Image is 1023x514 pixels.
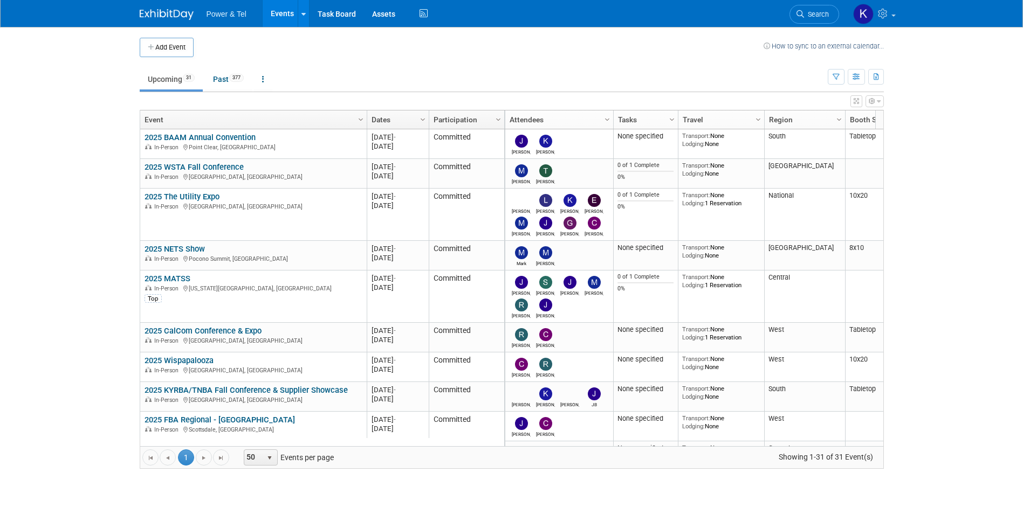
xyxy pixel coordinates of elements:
a: 2025 NETS Show [145,244,205,254]
span: Go to the next page [200,454,208,462]
span: Power & Tel [207,10,246,18]
span: Transport: [682,325,710,333]
div: Ron Rafalzik [512,311,531,318]
div: [US_STATE][GEOGRAPHIC_DATA], [GEOGRAPHIC_DATA] [145,283,362,293]
img: Rob Sanders [515,387,528,400]
td: West [764,352,845,382]
td: South [764,129,845,159]
td: West [764,412,845,441]
span: In-Person [154,367,182,374]
span: Go to the previous page [163,454,172,462]
span: - [394,274,396,282]
img: Ron Rafalzik [515,298,528,311]
div: [DATE] [372,192,424,201]
img: Jeff Danner [539,298,552,311]
div: Jason Cook [560,289,579,296]
img: Taylor Trewyn [539,164,552,177]
td: Tabletop [845,129,926,159]
div: Chad Smith [512,371,531,378]
div: Chris Anderson [585,230,603,237]
span: Column Settings [754,115,763,124]
img: JB Fesmire [588,387,601,400]
div: Kevin Wilkes [536,400,555,407]
div: [GEOGRAPHIC_DATA], [GEOGRAPHIC_DATA] [145,365,362,374]
a: Past377 [205,69,252,89]
div: [DATE] [372,385,424,394]
img: Greg Heard [564,217,576,230]
span: In-Person [154,173,182,180]
img: In-Person Event [145,337,152,343]
img: Kevin Wilkes [539,387,552,400]
td: 8x10 [845,241,926,270]
td: Central [764,270,845,323]
span: - [394,163,396,171]
span: Lodging: [682,363,705,371]
img: Robin Mayne [539,358,552,371]
div: [DATE] [372,424,424,433]
img: In-Person Event [145,426,152,432]
img: Mark Monteleone [515,246,528,259]
div: Scott Perkins [536,289,555,296]
div: None 1 Reservation [682,444,760,460]
span: Showing 1-31 of 31 Event(s) [768,449,883,464]
div: James Jones [512,148,531,155]
td: Committed [429,159,504,189]
a: Go to the next page [196,449,212,466]
div: Mike Brems [585,289,603,296]
div: None None [682,244,760,259]
img: Mike Kruszewski [515,217,528,230]
td: West [764,323,845,352]
span: - [394,415,396,423]
a: Column Settings [492,110,504,127]
span: Search [804,10,829,18]
span: - [394,133,396,141]
span: - [394,356,396,364]
button: Add Event [140,38,194,57]
img: Rob Sanders [515,194,528,207]
a: Participation [434,110,497,129]
span: Lodging: [682,422,705,430]
span: Events per page [230,449,345,466]
div: [DATE] [372,283,424,292]
span: 1 [178,449,194,466]
div: None specified [617,414,674,423]
div: [DATE] [372,244,424,253]
span: Column Settings [835,115,843,124]
div: Robin Mayne [512,341,531,348]
div: [DATE] [372,253,424,262]
div: Jeff Danner [536,311,555,318]
td: [GEOGRAPHIC_DATA] [764,241,845,270]
div: Point Clear, [GEOGRAPHIC_DATA] [145,142,362,151]
a: 2025 WSTA Fall Conference [145,162,244,172]
span: Lodging: [682,140,705,148]
img: In-Person Event [145,367,152,372]
span: Lodging: [682,252,705,259]
span: In-Person [154,337,182,344]
a: 2025 BAAM Annual Convention [145,133,256,142]
div: JB Fesmire [585,400,603,407]
span: Lodging: [682,334,705,341]
a: Tasks [618,110,671,129]
a: 2025 CalCom Conference & Expo [145,326,262,336]
td: National [764,189,845,241]
span: Transport: [682,385,710,392]
img: James Jones [515,135,528,148]
td: Committed [429,382,504,412]
div: Kevin Wilkes [536,148,555,155]
span: In-Person [154,426,182,433]
div: Pocono Summit, [GEOGRAPHIC_DATA] [145,254,362,263]
a: Go to the previous page [160,449,176,466]
span: In-Person [154,285,182,292]
div: None 1 Reservation [682,273,760,289]
span: In-Person [154,203,182,210]
a: Column Settings [752,110,764,127]
a: Upcoming31 [140,69,203,89]
div: None specified [617,325,674,334]
img: Jason Cook [539,217,552,230]
img: Josh Hopkins [515,417,528,430]
span: Column Settings [494,115,503,124]
td: Committed [429,352,504,382]
div: [GEOGRAPHIC_DATA], [GEOGRAPHIC_DATA] [145,336,362,345]
span: - [394,192,396,200]
span: Lodging: [682,199,705,207]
